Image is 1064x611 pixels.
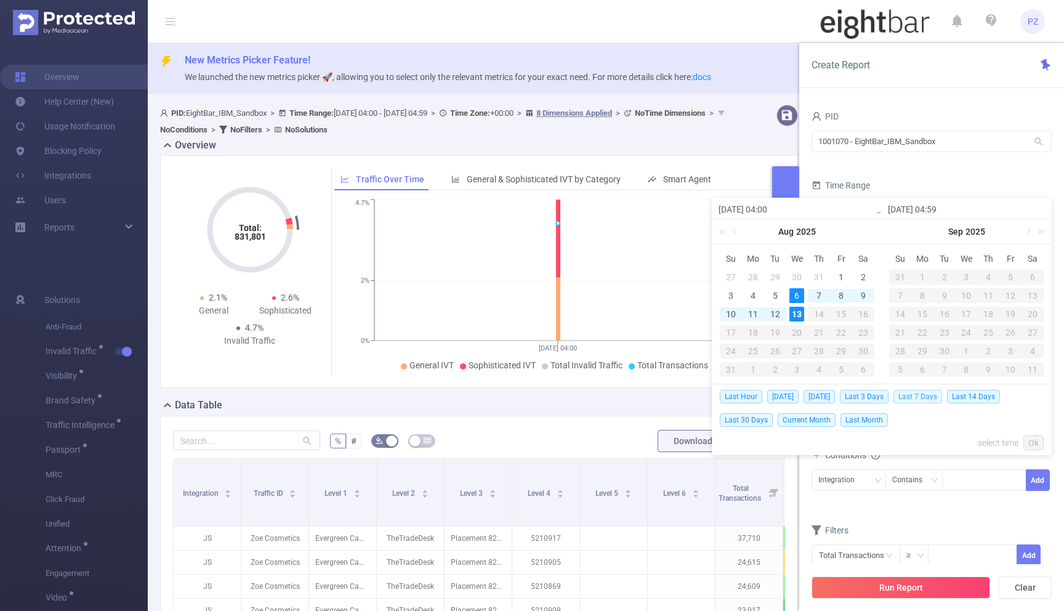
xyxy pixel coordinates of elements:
span: We [956,253,978,264]
div: Contains [892,470,931,490]
div: 25 [742,344,764,358]
td: September 19, 2025 [999,305,1022,323]
span: MRC [46,463,148,487]
i: icon: line-chart [341,175,349,184]
div: 9 [977,362,999,377]
td: August 27, 2025 [786,342,808,360]
div: 3 [999,344,1022,358]
td: August 24, 2025 [720,342,742,360]
tspan: 2% [361,277,369,285]
td: October 9, 2025 [977,360,999,379]
div: 24 [956,325,978,340]
a: docs [693,72,711,82]
td: September 26, 2025 [999,323,1022,342]
td: September 28, 2025 [889,342,911,360]
a: Next year (Control + right) [1031,219,1047,244]
div: 21 [808,325,830,340]
span: General & Sophisticated IVT by Category [467,174,621,184]
div: 31 [720,362,742,377]
td: August 6, 2025 [786,286,808,305]
td: September 27, 2025 [1022,323,1044,342]
td: August 1, 2025 [830,268,852,286]
button: Clear [999,577,1052,599]
td: August 11, 2025 [742,305,764,323]
td: September 11, 2025 [977,286,999,305]
span: > [267,108,278,118]
span: Reports [44,222,75,232]
span: We launched the new metrics picker 🚀, allowing you to select only the relevant metrics for your e... [185,72,711,82]
td: August 21, 2025 [808,323,830,342]
a: Aug [777,219,795,244]
div: 11 [746,307,760,322]
span: > [514,108,525,118]
th: Wed [786,249,808,268]
input: Start date [719,202,876,217]
span: Last 3 Days [840,390,889,403]
span: Brand Safety [46,396,100,405]
div: 26 [764,344,786,358]
td: September 14, 2025 [889,305,911,323]
div: 2 [933,270,956,285]
div: 7 [812,288,826,303]
td: August 7, 2025 [808,286,830,305]
div: 2 [764,362,786,377]
div: 6 [852,362,874,377]
span: Mo [911,253,933,264]
div: 1 [742,362,764,377]
td: September 9, 2025 [933,286,956,305]
span: Su [889,253,911,264]
th: Sun [720,249,742,268]
div: 31 [812,270,826,285]
div: 18 [742,325,764,340]
div: 9 [856,288,871,303]
a: Sep [947,219,964,244]
div: 10 [956,288,978,303]
span: Traffic Over Time [356,174,424,184]
div: 8 [834,288,848,303]
button: Add [1017,544,1041,566]
div: 4 [808,362,830,377]
span: Smart Agent [663,174,711,184]
th: Wed [956,249,978,268]
td: September 12, 2025 [999,286,1022,305]
span: EightBar_IBM_Sandbox [DATE] 04:00 - [DATE] 04:59 +00:00 [160,108,728,134]
a: 2025 [795,219,817,244]
span: New Metrics Picker Feature! [185,54,310,66]
td: September 29, 2025 [911,342,933,360]
div: 30 [933,344,956,358]
span: Unified [46,512,148,536]
div: 19 [764,325,786,340]
td: August 2, 2025 [852,268,874,286]
div: 20 [786,325,808,340]
span: Sa [852,253,874,264]
td: October 3, 2025 [999,342,1022,360]
td: August 29, 2025 [830,342,852,360]
div: 2 [856,270,871,285]
div: 29 [768,270,783,285]
td: August 25, 2025 [742,342,764,360]
td: September 24, 2025 [956,323,978,342]
td: September 18, 2025 [977,305,999,323]
td: August 14, 2025 [808,305,830,323]
span: Time Range [812,180,870,190]
div: 4 [1022,344,1044,358]
span: PZ [1028,9,1038,34]
th: Thu [977,249,999,268]
div: 23 [852,325,874,340]
td: August 8, 2025 [830,286,852,305]
span: Fr [830,253,852,264]
div: 24 [720,344,742,358]
div: 5 [830,362,852,377]
td: October 4, 2025 [1022,342,1044,360]
span: We [786,253,808,264]
span: > [706,108,717,118]
td: October 11, 2025 [1022,360,1044,379]
div: 13 [1022,288,1044,303]
div: 11 [1022,362,1044,377]
a: Usage Notification [15,114,115,139]
td: August 30, 2025 [852,342,874,360]
td: July 28, 2025 [742,268,764,286]
button: Run Report [812,577,990,599]
i: icon: down [874,477,882,485]
span: Tu [933,253,956,264]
